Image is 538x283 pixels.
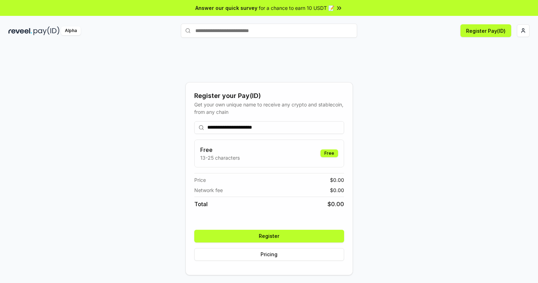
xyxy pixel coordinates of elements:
[33,26,60,35] img: pay_id
[328,200,344,208] span: $ 0.00
[194,176,206,184] span: Price
[194,230,344,242] button: Register
[460,24,511,37] button: Register Pay(ID)
[200,146,240,154] h3: Free
[194,186,223,194] span: Network fee
[330,176,344,184] span: $ 0.00
[194,91,344,101] div: Register your Pay(ID)
[259,4,334,12] span: for a chance to earn 10 USDT 📝
[330,186,344,194] span: $ 0.00
[320,149,338,157] div: Free
[194,248,344,261] button: Pricing
[8,26,32,35] img: reveel_dark
[194,200,208,208] span: Total
[194,101,344,116] div: Get your own unique name to receive any crypto and stablecoin, from any chain
[200,154,240,161] p: 13-25 characters
[195,4,257,12] span: Answer our quick survey
[61,26,81,35] div: Alpha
